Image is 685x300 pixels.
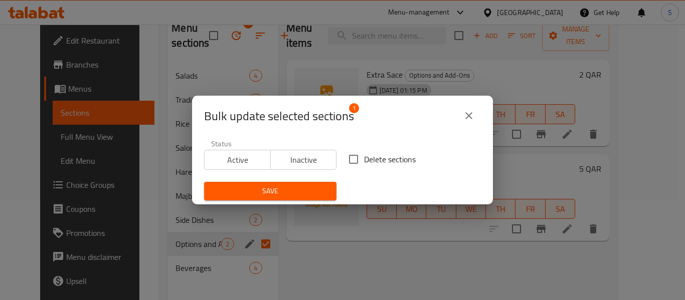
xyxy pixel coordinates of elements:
span: Save [212,185,328,197]
span: Active [209,153,267,167]
button: Inactive [270,150,337,170]
button: Active [204,150,271,170]
button: close [457,104,481,128]
span: Delete sections [364,153,416,165]
span: 1 [349,103,359,113]
span: Selected section count [204,108,354,124]
button: Save [204,182,336,200]
span: Inactive [275,153,333,167]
